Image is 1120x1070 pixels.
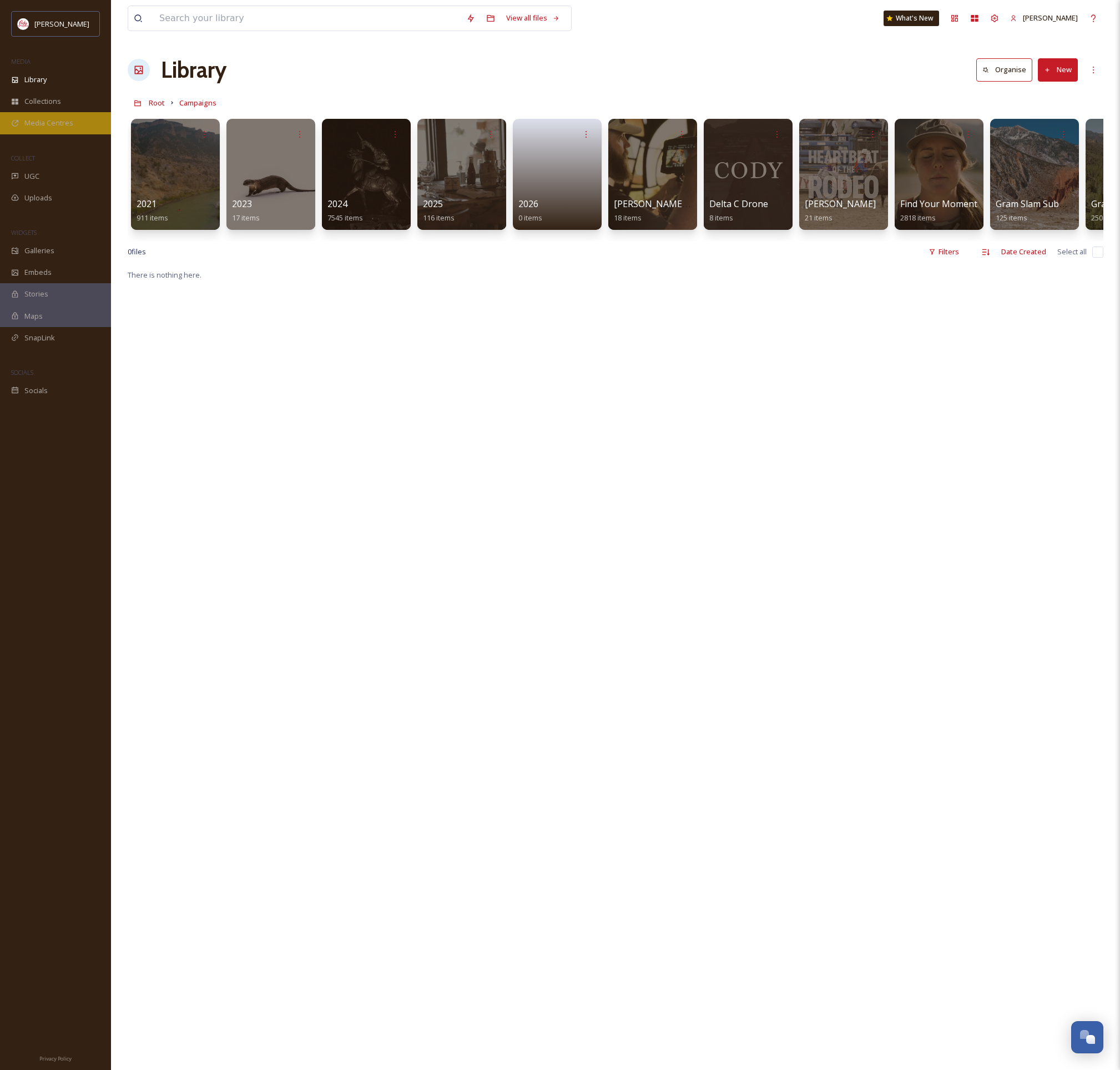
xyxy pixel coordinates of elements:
[996,241,1052,263] div: Date Created
[179,98,216,108] span: Campaigns
[805,199,876,223] a: [PERSON_NAME]21 items
[11,368,33,376] span: SOCIALS
[518,213,542,223] span: 0 items
[24,118,73,128] span: Media Centres
[1038,58,1078,81] button: New
[24,385,48,396] span: Socials
[614,198,733,210] span: [PERSON_NAME] Film Assets
[614,213,642,223] span: 18 items
[1057,247,1087,257] span: Select all
[232,198,252,210] span: 2023
[327,199,363,223] a: 20247545 items
[518,199,542,223] a: 20260 items
[149,98,165,108] span: Root
[709,199,768,223] a: Delta C Drone8 items
[24,245,54,256] span: Galleries
[39,1051,72,1064] a: Privacy Policy
[709,198,768,210] span: Delta C Drone
[232,199,260,223] a: 202317 items
[1023,13,1078,23] span: [PERSON_NAME]
[179,96,216,109] a: Campaigns
[1005,7,1083,29] a: [PERSON_NAME]
[137,199,168,223] a: 2021911 items
[900,198,977,210] span: Find Your Moment
[327,213,363,223] span: 7545 items
[805,198,876,210] span: [PERSON_NAME]
[976,58,1038,81] a: Organise
[518,198,538,210] span: 2026
[996,198,1096,210] span: Gram Slam Submissions
[11,228,37,237] span: WIDGETS
[923,241,965,263] div: Filters
[423,199,455,223] a: 2025116 items
[128,247,146,257] span: 0 file s
[11,154,35,162] span: COLLECT
[24,311,43,321] span: Maps
[24,289,48,299] span: Stories
[24,96,61,107] span: Collections
[154,6,461,31] input: Search your library
[1071,1021,1103,1053] button: Open Chat
[24,333,55,343] span: SnapLink
[327,198,347,210] span: 2024
[884,11,939,26] a: What's New
[232,213,260,223] span: 17 items
[24,171,39,182] span: UGC
[161,53,226,87] a: Library
[900,199,977,223] a: Find Your Moment2818 items
[900,213,936,223] span: 2818 items
[24,74,47,85] span: Library
[11,57,31,66] span: MEDIA
[24,193,52,203] span: Uploads
[423,213,455,223] span: 116 items
[423,198,443,210] span: 2025
[18,18,29,29] img: images%20(1).png
[149,96,165,109] a: Root
[996,199,1096,223] a: Gram Slam Submissions125 items
[501,7,566,29] a: View all files
[24,267,52,278] span: Embeds
[39,1055,72,1062] span: Privacy Policy
[976,58,1032,81] button: Organise
[137,198,157,210] span: 2021
[128,270,201,280] span: There is nothing here.
[805,213,833,223] span: 21 items
[996,213,1027,223] span: 125 items
[614,199,733,223] a: [PERSON_NAME] Film Assets18 items
[34,19,89,29] span: [PERSON_NAME]
[709,213,733,223] span: 8 items
[137,213,168,223] span: 911 items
